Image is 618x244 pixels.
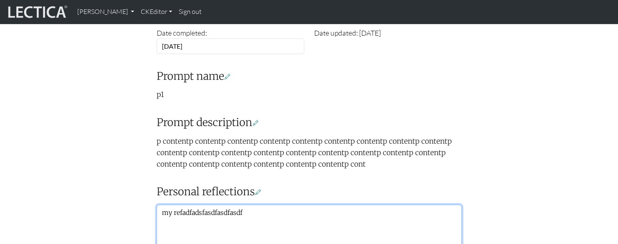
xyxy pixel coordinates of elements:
[74,3,137,20] a: [PERSON_NAME]
[175,3,205,20] a: Sign out
[157,136,462,170] p: p contentp contentp contentp contentp contentp contentp contentp contentp contentp contentp conte...
[157,27,207,38] label: Date completed:
[157,185,462,198] h3: Personal reflections
[157,89,462,100] p: p1
[137,3,175,20] a: CKEditor
[309,27,467,54] div: Date updated: [DATE]
[157,70,462,83] h3: Prompt name
[157,116,462,129] h3: Prompt description
[6,4,67,20] img: lecticalive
